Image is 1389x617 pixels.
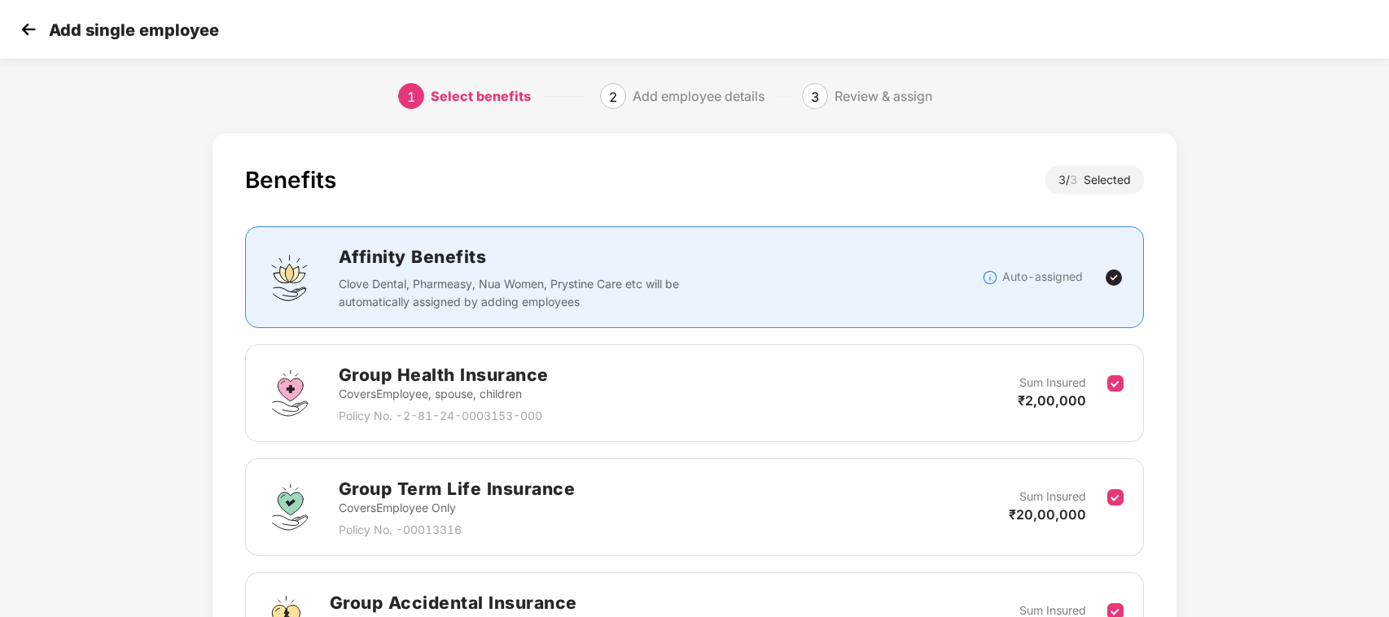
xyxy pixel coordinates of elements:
[407,89,415,105] span: 1
[1002,268,1083,286] p: Auto-assigned
[265,483,314,532] img: svg+xml;base64,PHN2ZyBpZD0iR3JvdXBfVGVybV9MaWZlX0luc3VyYW5jZSIgZGF0YS1uYW1lPSJHcm91cCBUZXJtIExpZm...
[811,89,819,105] span: 3
[1009,506,1086,523] span: ₹20,00,000
[431,83,531,109] div: Select benefits
[633,83,765,109] div: Add employee details
[339,521,576,539] p: Policy No. - 00013316
[339,407,549,425] p: Policy No. - 2-81-24-0003153-000
[835,83,932,109] div: Review & assign
[339,275,690,311] p: Clove Dental, Pharmeasy, Nua Women, Prystine Care etc will be automatically assigned by adding em...
[1045,166,1144,194] div: 3 / Selected
[339,499,576,517] p: Covers Employee Only
[339,243,923,270] h2: Affinity Benefits
[265,253,314,302] img: svg+xml;base64,PHN2ZyBpZD0iQWZmaW5pdHlfQmVuZWZpdHMiIGRhdGEtbmFtZT0iQWZmaW5pdHkgQmVuZWZpdHMiIHhtbG...
[339,385,549,403] p: Covers Employee, spouse, children
[16,17,41,42] img: svg+xml;base64,PHN2ZyB4bWxucz0iaHR0cDovL3d3dy53My5vcmcvMjAwMC9zdmciIHdpZHRoPSIzMCIgaGVpZ2h0PSIzMC...
[330,589,577,616] h2: Group Accidental Insurance
[1019,374,1086,392] p: Sum Insured
[1018,392,1086,409] span: ₹2,00,000
[609,89,617,105] span: 2
[265,369,314,418] img: svg+xml;base64,PHN2ZyBpZD0iR3JvdXBfSGVhbHRoX0luc3VyYW5jZSIgZGF0YS1uYW1lPSJHcm91cCBIZWFsdGggSW5zdX...
[245,166,336,194] div: Benefits
[1070,173,1084,186] span: 3
[339,475,576,502] h2: Group Term Life Insurance
[1104,268,1124,287] img: svg+xml;base64,PHN2ZyBpZD0iVGljay0yNHgyNCIgeG1sbnM9Imh0dHA6Ly93d3cudzMub3JnLzIwMDAvc3ZnIiB3aWR0aD...
[339,361,549,388] h2: Group Health Insurance
[49,20,219,40] p: Add single employee
[982,269,998,286] img: svg+xml;base64,PHN2ZyBpZD0iSW5mb18tXzMyeDMyIiBkYXRhLW5hbWU9IkluZm8gLSAzMngzMiIgeG1sbnM9Imh0dHA6Ly...
[1019,488,1086,505] p: Sum Insured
